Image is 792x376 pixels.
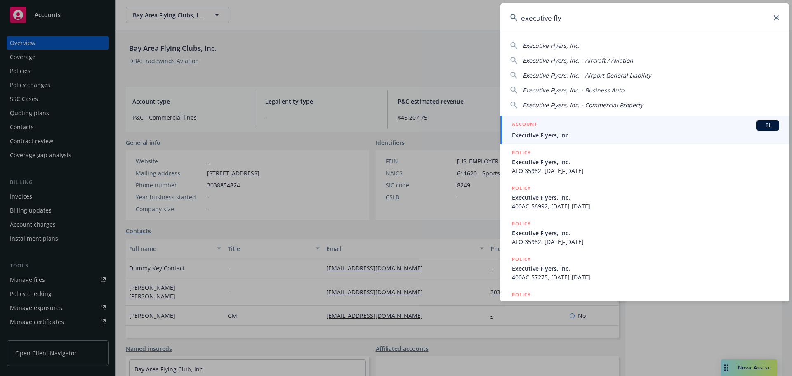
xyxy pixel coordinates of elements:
[523,86,624,94] span: Executive Flyers, Inc. - Business Auto
[500,215,789,251] a: POLICYExecutive Flyers, Inc.ALO 35982, [DATE]-[DATE]
[500,3,789,33] input: Search...
[512,158,779,166] span: Executive Flyers, Inc.
[523,42,580,50] span: Executive Flyers, Inc.
[523,71,651,79] span: Executive Flyers, Inc. - Airport General Liability
[500,180,789,215] a: POLICYExecutive Flyers, Inc.400AC-56992, [DATE]-[DATE]
[512,131,779,140] span: Executive Flyers, Inc.
[512,229,779,237] span: Executive Flyers, Inc.
[512,193,779,202] span: Executive Flyers, Inc.
[512,273,779,281] span: 400AC-57275, [DATE]-[DATE]
[500,286,789,322] a: POLICYExecutive Flyers, Inc.
[523,101,643,109] span: Executive Flyers, Inc. - Commercial Property
[512,255,531,263] h5: POLICY
[500,251,789,286] a: POLICYExecutive Flyers, Inc.400AC-57275, [DATE]-[DATE]
[512,120,537,130] h5: ACCOUNT
[512,202,779,210] span: 400AC-56992, [DATE]-[DATE]
[759,122,776,129] span: BI
[500,144,789,180] a: POLICYExecutive Flyers, Inc.ALO 35982, [DATE]-[DATE]
[512,184,531,192] h5: POLICY
[512,220,531,228] h5: POLICY
[512,166,779,175] span: ALO 35982, [DATE]-[DATE]
[512,300,779,308] span: Executive Flyers, Inc.
[500,116,789,144] a: ACCOUNTBIExecutive Flyers, Inc.
[512,264,779,273] span: Executive Flyers, Inc.
[512,237,779,246] span: ALO 35982, [DATE]-[DATE]
[523,57,633,64] span: Executive Flyers, Inc. - Aircraft / Aviation
[512,149,531,157] h5: POLICY
[512,291,531,299] h5: POLICY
